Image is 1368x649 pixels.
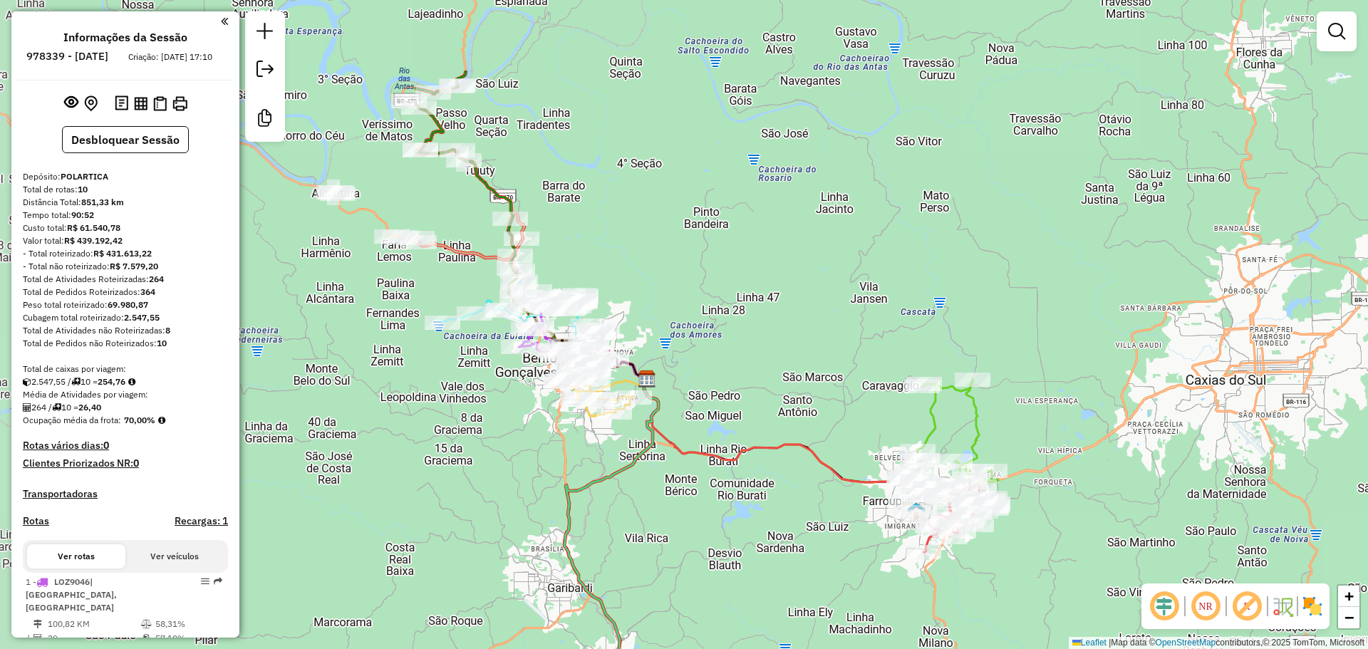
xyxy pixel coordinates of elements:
[1322,17,1351,46] a: Exibir filtros
[61,92,81,115] button: Exibir sessão original
[23,457,228,469] h4: Clientes Priorizados NR:
[23,515,49,527] a: Rotas
[63,31,187,44] h4: Informações da Sessão
[1338,586,1359,607] a: Zoom in
[140,286,155,297] strong: 364
[1188,589,1223,623] span: Ocultar NR
[52,403,61,412] i: Total de rotas
[47,617,140,631] td: 100,82 KM
[201,577,209,586] em: Opções
[131,93,150,113] button: Visualizar relatório de Roteirização
[23,375,228,388] div: 2.547,55 / 10 =
[23,324,228,337] div: Total de Atividades não Roteirizadas:
[23,247,228,260] div: - Total roteirizado:
[33,634,42,643] i: Total de Atividades
[23,488,228,500] h4: Transportadoras
[638,370,656,388] img: POLARTICA
[54,576,90,587] span: LOZ9046
[103,439,109,452] strong: 0
[23,401,228,414] div: 264 / 10 =
[27,544,125,568] button: Ver rotas
[141,634,152,643] i: % de utilização da cubagem
[26,50,108,63] h6: 978339 - [DATE]
[23,440,228,452] h4: Rotas vários dias:
[251,55,279,87] a: Exportar sessão
[170,93,190,114] button: Imprimir Rotas
[26,631,33,645] td: /
[98,376,125,387] strong: 254,76
[23,363,228,375] div: Total de caixas por viagem:
[155,617,222,631] td: 58,31%
[1338,607,1359,628] a: Zoom out
[78,184,88,194] strong: 10
[251,17,279,49] a: Nova sessão e pesquisa
[1344,587,1354,605] span: +
[47,631,140,645] td: 29
[155,631,222,645] td: 57,10%
[23,222,228,234] div: Custo total:
[158,416,165,425] em: Média calculada utilizando a maior ocupação (%Peso ou %Cubagem) de cada rota da sessão. Rotas cro...
[23,298,228,311] div: Peso total roteirizado:
[1344,608,1354,626] span: −
[67,222,120,233] strong: R$ 61.540,78
[23,260,228,273] div: - Total não roteirizado:
[112,93,131,115] button: Logs desbloquear sessão
[125,544,224,568] button: Ver veículos
[251,104,279,136] a: Criar modelo
[81,197,124,207] strong: 851,33 km
[1072,638,1107,648] a: Leaflet
[23,170,228,183] div: Depósito:
[149,274,164,284] strong: 264
[133,457,139,469] strong: 0
[23,337,228,350] div: Total de Pedidos não Roteirizados:
[26,576,117,613] span: | [GEOGRAPHIC_DATA], [GEOGRAPHIC_DATA]
[23,378,31,386] i: Cubagem total roteirizado
[1230,589,1264,623] span: Exibir rótulo
[907,502,926,520] img: FARROUPILHA
[214,577,222,586] em: Rota exportada
[23,286,228,298] div: Total de Pedidos Roteirizados:
[23,273,228,286] div: Total de Atividades Roteirizadas:
[23,415,121,425] span: Ocupação média da frota:
[165,325,170,336] strong: 8
[1156,638,1216,648] a: OpenStreetMap
[141,620,152,628] i: % de utilização do peso
[62,126,189,153] button: Desbloquear Sessão
[23,403,31,412] i: Total de Atividades
[157,338,167,348] strong: 10
[23,183,228,196] div: Total de rotas:
[23,388,228,401] div: Média de Atividades por viagem:
[1271,595,1294,618] img: Fluxo de ruas
[124,312,160,323] strong: 2.547,55
[1301,595,1324,618] img: Exibir/Ocultar setores
[150,93,170,114] button: Visualizar Romaneio
[124,415,155,425] strong: 70,00%
[23,209,228,222] div: Tempo total:
[1109,638,1111,648] span: |
[81,93,100,115] button: Centralizar mapa no depósito ou ponto de apoio
[26,576,117,613] span: 1 -
[64,235,123,246] strong: R$ 439.192,42
[108,299,148,310] strong: 69.980,87
[23,234,228,247] div: Valor total:
[175,515,228,527] h4: Recargas: 1
[33,620,42,628] i: Distância Total
[23,311,228,324] div: Cubagem total roteirizado:
[1069,637,1368,649] div: Map data © contributors,© 2025 TomTom, Microsoft
[71,378,81,386] i: Total de rotas
[123,51,218,63] div: Criação: [DATE] 17:10
[1147,589,1181,623] span: Ocultar deslocamento
[78,402,101,412] strong: 26,40
[221,13,228,29] a: Clique aqui para minimizar o painel
[93,248,152,259] strong: R$ 431.613,22
[23,196,228,209] div: Distância Total:
[128,378,135,386] i: Meta Caixas/viagem: 1,00 Diferença: 253,76
[71,209,94,220] strong: 90:52
[61,171,108,182] strong: POLARTICA
[110,261,158,271] strong: R$ 7.579,20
